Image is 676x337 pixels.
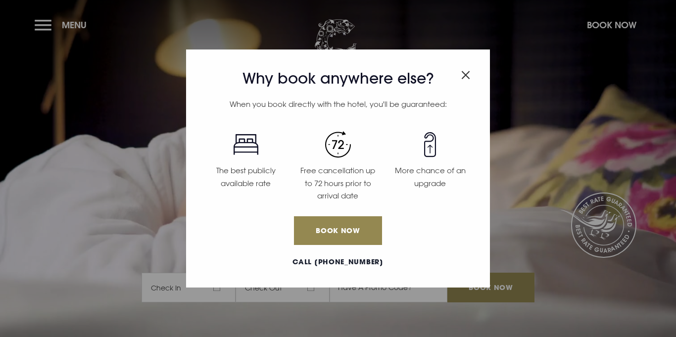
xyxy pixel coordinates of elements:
p: More chance of an upgrade [390,164,470,190]
p: The best publicly available rate [205,164,286,190]
p: When you book directly with the hotel, you'll be guaranteed: [199,98,476,111]
a: Book Now [294,216,382,245]
p: Free cancellation up to 72 hours prior to arrival date [298,164,378,202]
button: Close modal [461,65,470,81]
a: Call [PHONE_NUMBER] [199,257,476,267]
h3: Why book anywhere else? [199,70,476,88]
